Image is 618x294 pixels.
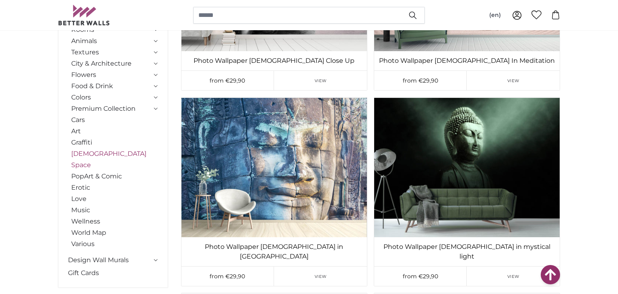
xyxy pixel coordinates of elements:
summary: Colors [71,93,158,102]
a: Space [71,160,158,170]
a: Photo Wallpaper [DEMOGRAPHIC_DATA] In Meditation [376,56,558,66]
a: View [274,267,367,286]
summary: Textures [71,48,158,57]
span: from €29,90 [403,77,438,84]
a: Art [71,126,158,136]
span: from €29,90 [210,273,245,280]
summary: Animals [71,36,158,46]
a: Textures [71,48,152,57]
a: Flowers [71,70,152,80]
summary: Food & Drink [71,81,158,91]
span: View [315,78,326,84]
a: Food & Drink [71,81,152,91]
a: Love [71,194,158,204]
span: View [507,78,519,84]
a: Premium Collection [71,104,152,114]
a: Erotic [71,183,158,193]
a: Graffiti [71,138,158,147]
a: World Map [71,228,158,238]
a: View [467,267,560,286]
span: from €29,90 [403,273,438,280]
summary: Design Wall Murals [68,255,158,265]
img: Betterwalls [58,5,110,25]
a: Design Wall Murals [68,255,152,265]
button: (en) [483,8,507,23]
summary: Flowers [71,70,158,80]
a: View [467,71,560,90]
span: View [507,273,519,280]
a: Cars [71,115,158,125]
a: Various [71,239,158,249]
a: Animals [71,36,152,46]
a: View [274,71,367,90]
span: View [315,273,326,280]
a: Colors [71,93,152,102]
a: Music [71,205,158,215]
summary: Premium Collection [71,104,158,114]
a: Wellness [71,217,158,226]
summary: City & Architecture [71,59,158,68]
a: [DEMOGRAPHIC_DATA] [71,149,158,159]
a: City & Architecture [71,59,152,68]
a: Photo Wallpaper [DEMOGRAPHIC_DATA] in [GEOGRAPHIC_DATA] [183,242,365,261]
a: PopArt & Comic [71,172,158,181]
a: Photo Wallpaper [DEMOGRAPHIC_DATA] Close Up [183,56,365,66]
a: Gift Cards [68,268,158,278]
span: from €29,90 [210,77,245,84]
a: Photo Wallpaper [DEMOGRAPHIC_DATA] in mystical light [376,242,558,261]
